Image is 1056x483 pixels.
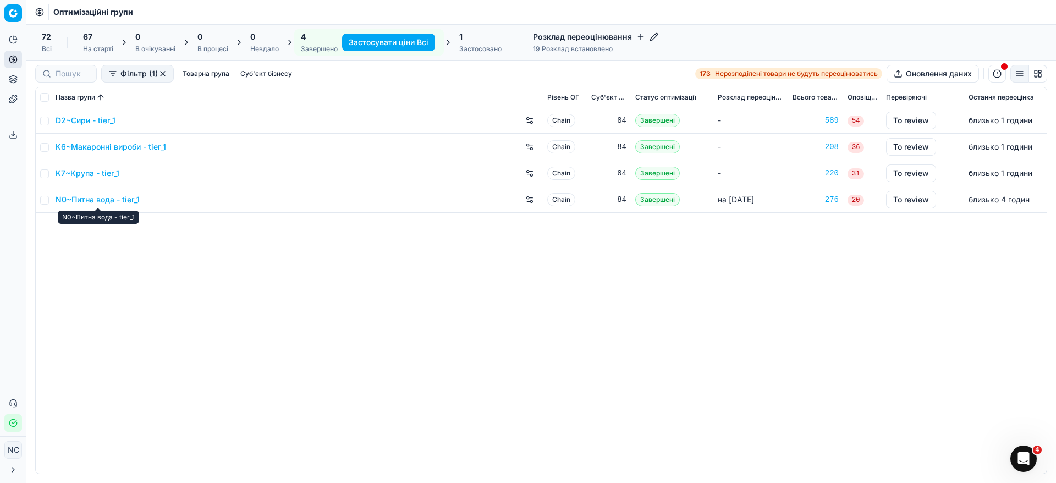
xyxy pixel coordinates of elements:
span: Оповіщення [848,93,877,102]
span: 4 [301,31,306,42]
span: близько 1 години [969,142,1032,151]
span: Назва групи [56,93,95,102]
a: D2~Сири - tier_1 [56,115,116,126]
td: - [713,160,788,186]
span: Завершені [635,193,680,206]
span: 36 [848,142,864,153]
span: 67 [83,31,92,42]
input: Пошук [56,68,90,79]
span: 20 [848,195,864,206]
div: На старті [83,45,113,53]
button: Sorted by Назва групи ascending [95,92,106,103]
div: В очікуванні [135,45,175,53]
div: Невдало [250,45,279,53]
a: 208 [793,141,839,152]
span: NC [5,442,21,458]
span: 1 [459,31,463,42]
span: Розклад переоцінювання [718,93,784,102]
span: 0 [197,31,202,42]
a: 173Нерозподілені товари не будуть переоцінюватись [695,68,882,79]
button: Застосувати ціни Всі [342,34,435,51]
div: Завершено [301,45,338,53]
span: на [DATE] [718,195,754,204]
div: 84 [591,115,626,126]
span: Остання переоцінка [969,93,1034,102]
span: Оптимізаційні групи [53,7,133,18]
span: 72 [42,31,51,42]
div: В процесі [197,45,228,53]
button: Товарна група [178,67,234,80]
span: Суб'єкт бізнесу [591,93,626,102]
span: Завершені [635,114,680,127]
span: 54 [848,116,864,127]
nav: breadcrumb [53,7,133,18]
div: 84 [591,194,626,205]
span: близько 1 години [969,168,1032,178]
span: Нерозподілені товари не будуть переоцінюватись [715,69,878,78]
span: 0 [250,31,255,42]
div: Всі [42,45,52,53]
span: Перевіряючі [886,93,927,102]
a: K6~Макаронні вироби - tier_1 [56,141,166,152]
h4: Розклад переоцінювання [533,31,658,42]
td: - [713,107,788,134]
div: 19 Розклад встановлено [533,45,658,53]
span: 31 [848,168,864,179]
div: 84 [591,168,626,179]
button: To review [886,191,936,208]
a: 276 [793,194,839,205]
span: Chain [547,114,575,127]
div: 84 [591,141,626,152]
span: Статус оптимізації [635,93,696,102]
span: Всього товарів [793,93,839,102]
span: близько 4 годин [969,195,1030,204]
span: близько 1 години [969,116,1032,125]
button: Оновлення даних [887,65,979,83]
span: 0 [135,31,140,42]
a: N0~Питна вода - tier_1 [56,194,140,205]
button: NC [4,441,22,459]
td: - [713,134,788,160]
button: To review [886,164,936,182]
div: N0~Питна вода - tier_1 [58,211,139,224]
iframe: Intercom live chat [1010,446,1037,472]
span: Рівень OГ [547,93,579,102]
span: Chain [547,140,575,153]
a: K7~Крупа - tier_1 [56,168,119,179]
span: Chain [547,193,575,206]
span: Завершені [635,140,680,153]
a: 589 [793,115,839,126]
strong: 173 [700,69,711,78]
button: Суб'єкт бізнесу [236,67,296,80]
span: Chain [547,167,575,180]
button: To review [886,138,936,156]
button: Фільтр (1) [101,65,174,83]
a: 220 [793,168,839,179]
button: To review [886,112,936,129]
span: Завершені [635,167,680,180]
span: 4 [1033,446,1042,454]
div: Застосовано [459,45,502,53]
